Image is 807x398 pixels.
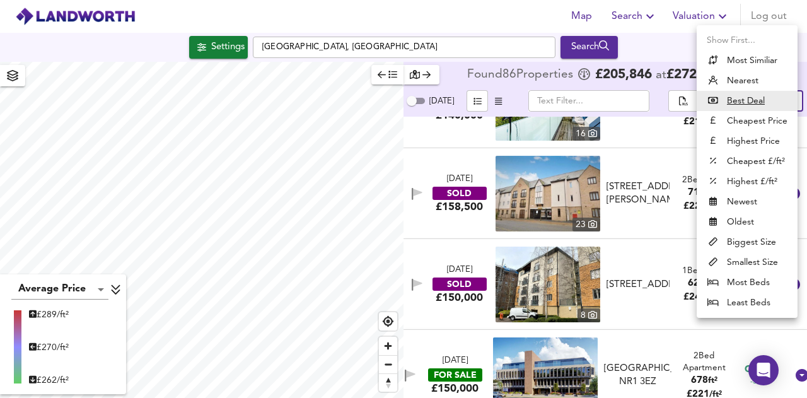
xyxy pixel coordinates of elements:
li: Newest [697,192,798,212]
li: Oldest [697,212,798,232]
li: Nearest [697,71,798,91]
li: Most Beds [697,272,798,293]
li: Cheapest Price [697,111,798,131]
li: Most Similiar [697,50,798,71]
li: Highest £/ft² [697,172,798,192]
li: Biggest Size [697,232,798,252]
div: Open Intercom Messenger [748,355,779,385]
u: Best Deal [727,95,765,107]
li: Cheapest £/ft² [697,151,798,172]
li: Least Beds [697,293,798,313]
li: Smallest Size [697,252,798,272]
li: Highest Price [697,131,798,151]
